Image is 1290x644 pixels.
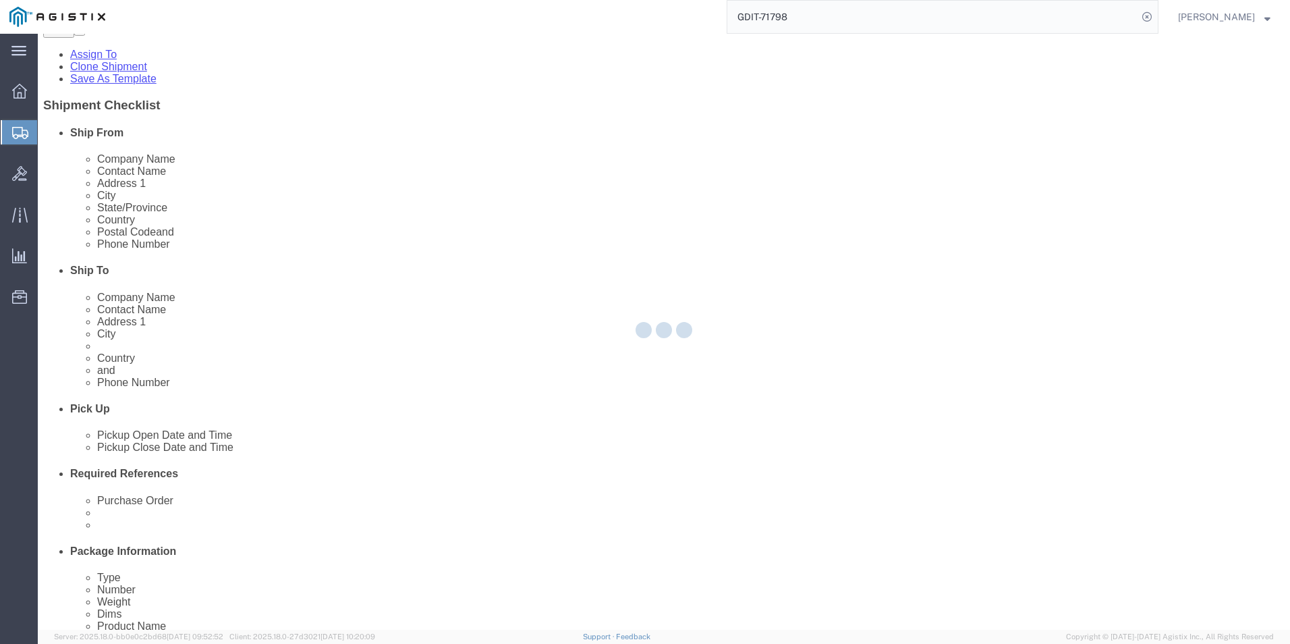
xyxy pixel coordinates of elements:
span: Client: 2025.18.0-27d3021 [229,633,375,641]
a: Support [583,633,617,641]
span: Mitchell Mattocks [1178,9,1255,24]
button: [PERSON_NAME] [1177,9,1271,25]
a: Feedback [616,633,650,641]
span: [DATE] 10:20:09 [320,633,375,641]
img: logo [9,7,105,27]
span: Server: 2025.18.0-bb0e0c2bd68 [54,633,223,641]
input: Search for shipment number, reference number [727,1,1138,33]
span: [DATE] 09:52:52 [167,633,223,641]
span: Copyright © [DATE]-[DATE] Agistix Inc., All Rights Reserved [1066,631,1274,643]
